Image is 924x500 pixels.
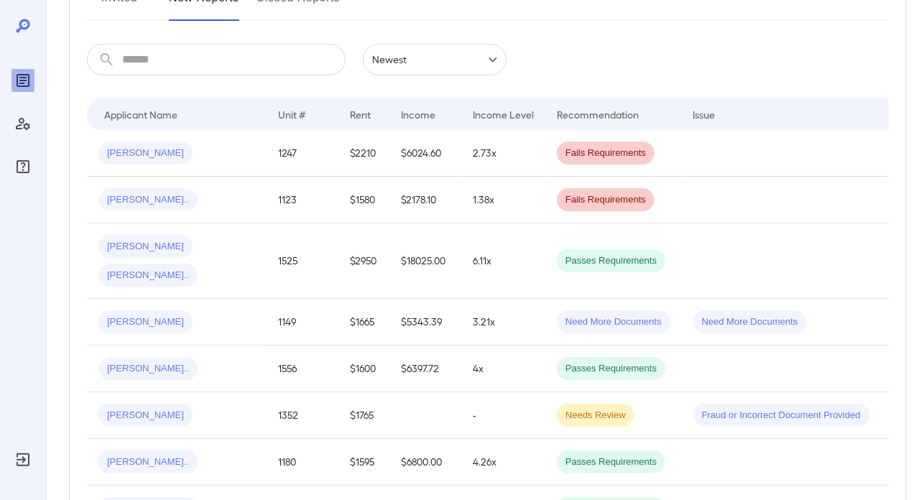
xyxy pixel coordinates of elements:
td: 1123 [267,177,338,223]
td: 1.38x [461,177,545,223]
span: Passes Requirements [557,455,665,469]
td: 3.21x [461,299,545,346]
td: 4.26x [461,439,545,486]
td: 2.73x [461,130,545,177]
td: $6397.72 [389,346,461,392]
td: $18025.00 [389,223,461,299]
td: 1352 [267,392,338,439]
td: $6024.60 [389,130,461,177]
span: Passes Requirements [557,254,665,268]
td: $2178.10 [389,177,461,223]
span: [PERSON_NAME].. [98,193,198,207]
td: $1765 [338,392,389,439]
span: [PERSON_NAME].. [98,269,198,282]
td: 1247 [267,130,338,177]
div: Income Level [473,106,534,123]
span: [PERSON_NAME] [98,315,193,329]
div: Recommendation [557,106,639,123]
div: Applicant Name [104,106,177,123]
div: Log Out [11,448,34,471]
td: 1149 [267,299,338,346]
div: Issue [693,106,716,123]
td: $2210 [338,130,389,177]
span: [PERSON_NAME].. [98,455,198,469]
td: 6.11x [461,223,545,299]
div: Rent [350,106,373,123]
td: 1180 [267,439,338,486]
span: Needs Review [557,409,634,422]
td: $1595 [338,439,389,486]
div: Reports [11,69,34,92]
td: 1556 [267,346,338,392]
span: [PERSON_NAME] [98,147,193,160]
span: Need More Documents [557,315,670,329]
span: Need More Documents [693,315,807,329]
div: Unit # [278,106,305,123]
td: $1665 [338,299,389,346]
span: Fails Requirements [557,193,655,207]
div: Income [401,106,435,123]
span: [PERSON_NAME] [98,240,193,254]
td: $1580 [338,177,389,223]
td: 1525 [267,223,338,299]
td: 4x [461,346,545,392]
td: $6800.00 [389,439,461,486]
span: Fraud or Incorrect Document Provided [693,409,869,422]
div: Manage Users [11,112,34,135]
td: $2950 [338,223,389,299]
td: $1600 [338,346,389,392]
td: $5343.39 [389,299,461,346]
span: [PERSON_NAME].. [98,362,198,376]
div: FAQ [11,155,34,178]
span: [PERSON_NAME] [98,409,193,422]
span: Passes Requirements [557,362,665,376]
span: Fails Requirements [557,147,655,160]
div: Newest [363,44,507,75]
td: - [461,392,545,439]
